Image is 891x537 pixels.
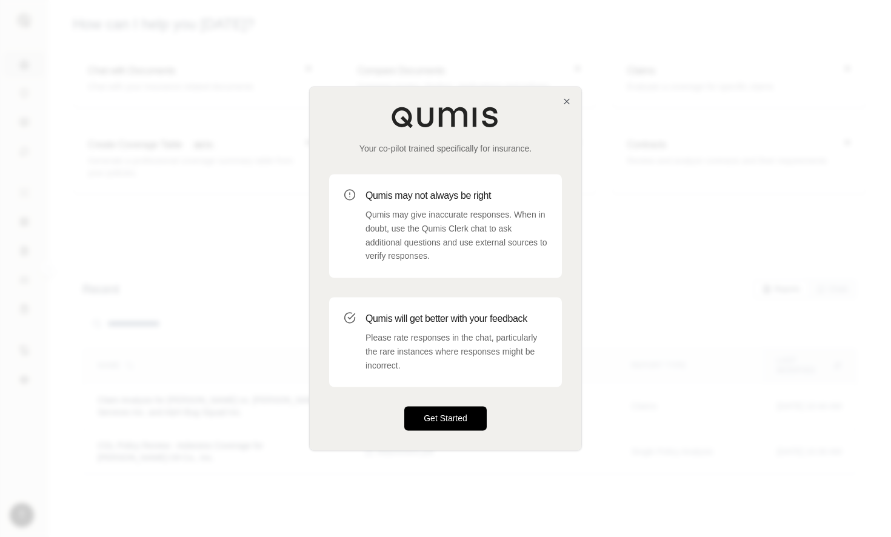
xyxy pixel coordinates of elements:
h3: Qumis may not always be right [365,188,547,203]
p: Qumis may give inaccurate responses. When in doubt, use the Qumis Clerk chat to ask additional qu... [365,208,547,263]
h3: Qumis will get better with your feedback [365,312,547,326]
img: Qumis Logo [391,106,500,128]
p: Please rate responses in the chat, particularly the rare instances where responses might be incor... [365,331,547,372]
button: Get Started [404,407,487,431]
p: Your co-pilot trained specifically for insurance. [329,142,562,155]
